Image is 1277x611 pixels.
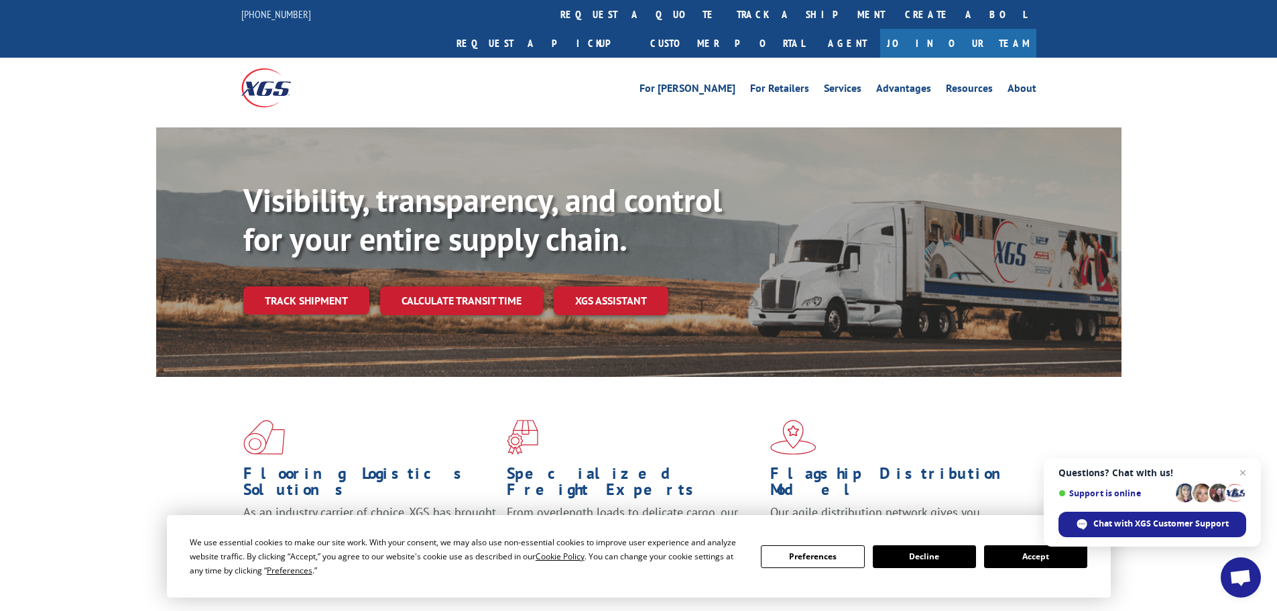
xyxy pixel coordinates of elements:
a: For Retailers [750,83,809,98]
span: Our agile distribution network gives you nationwide inventory management on demand. [770,504,1017,536]
a: Calculate transit time [380,286,543,315]
span: Preferences [267,565,312,576]
b: Visibility, transparency, and control for your entire supply chain. [243,179,722,260]
a: Customer Portal [640,29,814,58]
span: Questions? Chat with us! [1058,467,1246,478]
h1: Flagship Distribution Model [770,465,1024,504]
div: Cookie Consent Prompt [167,515,1111,598]
a: [PHONE_NUMBER] [241,7,311,21]
a: Advantages [876,83,931,98]
a: For [PERSON_NAME] [640,83,735,98]
img: xgs-icon-total-supply-chain-intelligence-red [243,420,285,455]
span: As an industry carrier of choice, XGS has brought innovation and dedication to flooring logistics... [243,504,496,552]
p: From overlength loads to delicate cargo, our experienced staff knows the best way to move your fr... [507,504,760,564]
span: Support is online [1058,488,1171,498]
a: Track shipment [243,286,369,315]
span: Chat with XGS Customer Support [1093,518,1229,530]
div: We use essential cookies to make our site work. With your consent, we may also use non-essential ... [190,535,745,577]
a: Join Our Team [880,29,1036,58]
a: Resources [946,83,993,98]
button: Accept [984,545,1087,568]
img: xgs-icon-focused-on-flooring-red [507,420,538,455]
span: Close chat [1235,465,1251,481]
a: Request a pickup [446,29,640,58]
button: Preferences [761,545,864,568]
div: Chat with XGS Customer Support [1058,512,1246,537]
img: xgs-icon-flagship-distribution-model-red [770,420,816,455]
span: Cookie Policy [536,551,585,562]
a: Services [824,83,861,98]
div: Open chat [1221,557,1261,598]
button: Decline [873,545,976,568]
h1: Specialized Freight Experts [507,465,760,504]
h1: Flooring Logistics Solutions [243,465,497,504]
a: XGS ASSISTANT [554,286,668,315]
a: About [1008,83,1036,98]
a: Agent [814,29,880,58]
